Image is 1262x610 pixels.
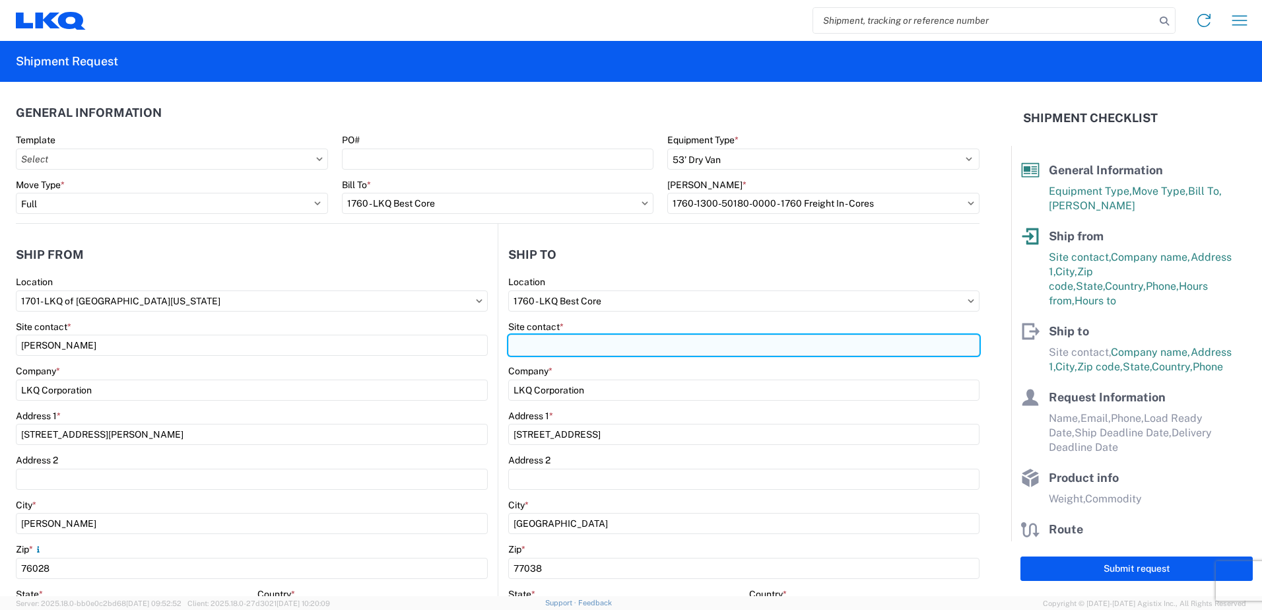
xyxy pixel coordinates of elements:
input: Select [508,290,980,312]
span: Equipment Type, [1049,185,1132,197]
label: Zip [16,543,44,555]
a: Support [545,599,578,607]
span: State, [1123,360,1152,373]
label: Equipment Type [667,134,739,146]
label: City [508,499,529,511]
label: Move Type [16,179,65,191]
span: State, [1076,280,1105,292]
span: General Information [1049,163,1163,177]
label: Zip [508,543,525,555]
span: Name, [1049,412,1080,424]
label: Country [257,588,295,600]
h2: Ship from [16,248,84,261]
span: Copyright © [DATE]-[DATE] Agistix Inc., All Rights Reserved [1043,597,1246,609]
span: Hours to [1075,294,1116,307]
span: Client: 2025.18.0-27d3021 [187,599,330,607]
input: Select [667,193,980,214]
label: Company [508,365,552,377]
span: City, [1055,265,1077,278]
span: Site contact, [1049,346,1111,358]
label: Address 2 [16,454,58,466]
span: Site contact, [1049,251,1111,263]
label: City [16,499,36,511]
label: Company [16,365,60,377]
span: Phone, [1111,412,1144,424]
input: Select [16,290,488,312]
span: Move Type, [1132,185,1188,197]
span: Company name, [1111,251,1191,263]
label: State [508,588,535,600]
span: Country, [1152,360,1193,373]
span: [PERSON_NAME] [1049,199,1135,212]
span: Route [1049,522,1083,536]
label: Location [508,276,545,288]
span: Email, [1080,412,1111,424]
span: [DATE] 09:52:52 [126,599,182,607]
input: Select [342,193,654,214]
span: Phone [1193,360,1223,373]
input: Select [16,149,328,170]
h2: Shipment Checklist [1023,110,1158,126]
button: Submit request [1020,557,1253,581]
label: Template [16,134,55,146]
h2: Shipment Request [16,53,118,69]
label: Address 2 [508,454,550,466]
span: Weight, [1049,492,1085,505]
span: Country, [1105,280,1146,292]
h2: General Information [16,106,162,119]
label: State [16,588,43,600]
span: [DATE] 10:20:09 [277,599,330,607]
span: Ship from [1049,229,1104,243]
span: Server: 2025.18.0-bb0e0c2bd68 [16,599,182,607]
label: Site contact [16,321,71,333]
label: Bill To [342,179,371,191]
label: Country [749,588,787,600]
span: Phone, [1146,280,1179,292]
label: Location [16,276,53,288]
label: [PERSON_NAME] [667,179,747,191]
span: Ship Deadline Date, [1075,426,1172,439]
span: Bill To, [1188,185,1222,197]
span: Product info [1049,471,1119,485]
label: Address 1 [16,410,61,422]
label: Address 1 [508,410,553,422]
a: Feedback [578,599,612,607]
h2: Ship to [508,248,556,261]
span: Ship to [1049,324,1089,338]
span: Request Information [1049,390,1166,404]
span: Commodity [1085,492,1142,505]
label: PO# [342,134,360,146]
span: City, [1055,360,1077,373]
label: Site contact [508,321,564,333]
span: Zip code, [1077,360,1123,373]
input: Shipment, tracking or reference number [813,8,1155,33]
span: Company name, [1111,346,1191,358]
